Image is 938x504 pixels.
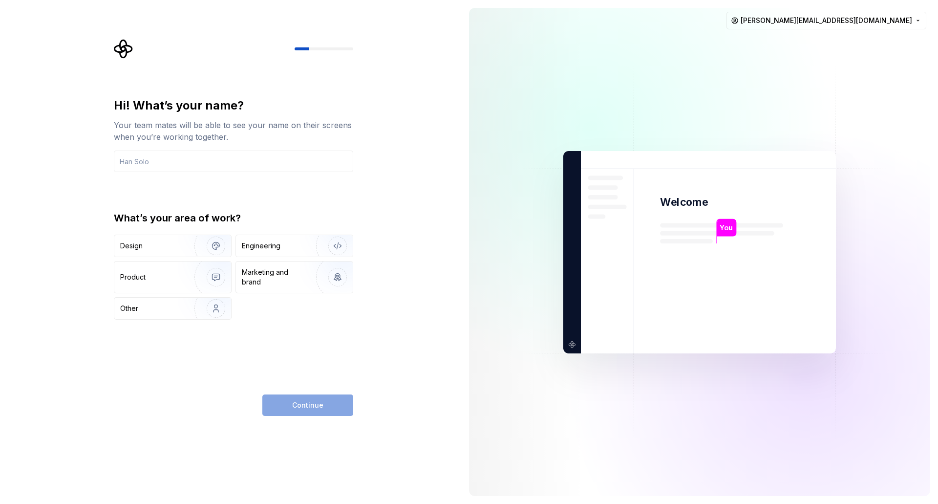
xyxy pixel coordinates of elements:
div: Design [120,241,143,251]
p: Welcome [660,195,708,209]
div: Your team mates will be able to see your name on their screens when you’re working together. [114,119,353,143]
div: Product [120,272,146,282]
span: [PERSON_NAME][EMAIL_ADDRESS][DOMAIN_NAME] [741,16,912,25]
button: [PERSON_NAME][EMAIL_ADDRESS][DOMAIN_NAME] [726,12,926,29]
svg: Supernova Logo [114,39,133,59]
div: Hi! What’s your name? [114,98,353,113]
div: Other [120,304,138,313]
input: Han Solo [114,151,353,172]
p: You [720,222,733,233]
div: What’s your area of work? [114,211,353,225]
